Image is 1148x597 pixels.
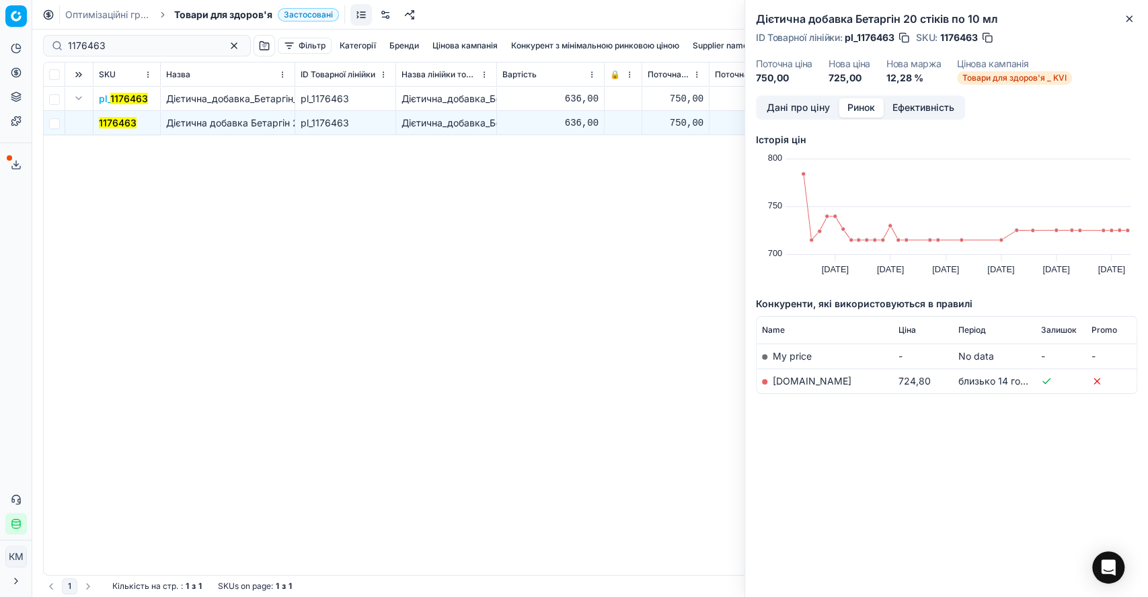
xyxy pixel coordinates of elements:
button: pl_1176463 [99,92,148,106]
div: : [112,581,202,592]
button: Supplier name [687,38,753,54]
button: КM [5,546,27,567]
span: Залишок [1041,325,1077,335]
dd: 750,00 [756,71,812,85]
div: 750,00 [648,116,703,130]
button: Конкурент з мінімальною ринковою ціною [506,38,685,54]
span: Дієтична добавка Бетаргін 20 стіків по 10 мл [166,117,374,128]
span: 🔒 [610,69,620,80]
button: Цінова кампанія [427,38,503,54]
div: Дієтична_добавка_Бетаргін_20_стіків_по_10_мл [401,116,491,130]
span: pl_1176463 [845,31,894,44]
dt: Цінова кампанія [957,59,1072,69]
span: Товари для здоров'я [174,8,272,22]
text: 750 [768,200,782,210]
div: 750,00 [648,92,703,106]
td: No data [953,344,1036,368]
button: Go to previous page [43,578,59,594]
h5: Конкуренти, які використовуються в правилі [756,297,1137,311]
span: Дієтична_добавка_Бетаргін_20_стіків_по_10_мл [166,93,381,104]
strong: 1 [186,581,189,592]
button: Категорії [334,38,381,54]
a: [DOMAIN_NAME] [773,375,851,387]
span: КM [6,547,26,567]
button: 1176463 [99,116,137,130]
button: Ринок [839,98,884,118]
button: Дані про ціну [758,98,839,118]
button: 1 [62,578,77,594]
strong: з [282,581,286,592]
button: Go to next page [80,578,96,594]
text: 700 [768,248,782,258]
dd: 725,00 [829,71,870,85]
h2: Дієтична добавка Бетаргін 20 стіків по 10 мл [756,11,1137,27]
strong: з [192,581,196,592]
div: pl_1176463 [301,92,390,106]
text: [DATE] [1042,264,1069,274]
text: [DATE] [932,264,959,274]
dt: Нова ціна [829,59,870,69]
span: Promo [1092,325,1117,335]
dt: Поточна ціна [756,59,812,69]
span: ID Товарної лінійки : [756,33,842,42]
text: [DATE] [821,264,848,274]
a: Оптимізаційні групи [65,8,151,22]
div: 750,00 [715,116,804,130]
button: Фільтр [278,38,332,54]
div: 750,00 [715,92,804,106]
td: - [892,344,953,368]
span: Назва лінійки товарів [401,69,477,80]
h5: Історія цін [756,133,1137,147]
span: Застосовані [278,8,339,22]
div: 636,00 [502,116,599,130]
button: Бренди [384,38,424,54]
span: Кількість на стр. [112,581,178,592]
dd: 12,28 % [886,71,942,85]
span: Товари для здоров'яЗастосовані [174,8,339,22]
text: 800 [768,153,782,163]
strong: 1 [276,581,279,592]
span: Назва [166,69,190,80]
button: Expand all [71,67,87,83]
mark: 1176463 [110,93,148,104]
mark: 1176463 [99,117,137,128]
span: 724,80 [898,375,930,387]
span: Вартість [502,69,537,80]
strong: 1 [198,581,202,592]
span: Поточна промо ціна [715,69,791,80]
button: Expand [71,90,87,106]
span: pl_ [99,92,148,106]
span: SKUs on page : [218,581,273,592]
div: Дієтична_добавка_Бетаргін_20_стіків_по_10_мл [401,92,491,106]
span: близько 14 годин тому [958,375,1063,387]
input: Пошук по SKU або назві [68,39,215,52]
span: Товари для здоров'я _ KVI [957,71,1072,85]
span: Поточна ціна [648,69,690,80]
span: Name [762,325,785,335]
dt: Нова маржа [886,59,942,69]
td: - [1036,344,1086,368]
strong: 1 [289,581,292,592]
span: ID Товарної лінійки [301,69,375,80]
td: - [1086,344,1137,368]
text: [DATE] [1098,264,1124,274]
span: Період [958,325,986,335]
span: SKU : [916,33,937,42]
span: My price [773,350,812,362]
span: Ціна [898,325,915,335]
div: 636,00 [502,92,599,106]
button: Ефективність [884,98,963,118]
span: SKU [99,69,116,80]
div: pl_1176463 [301,116,390,130]
text: [DATE] [877,264,904,274]
nav: pagination [43,578,96,594]
nav: breadcrumb [65,8,339,22]
span: 1176463 [940,31,978,44]
div: Open Intercom Messenger [1092,551,1124,584]
text: [DATE] [987,264,1014,274]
